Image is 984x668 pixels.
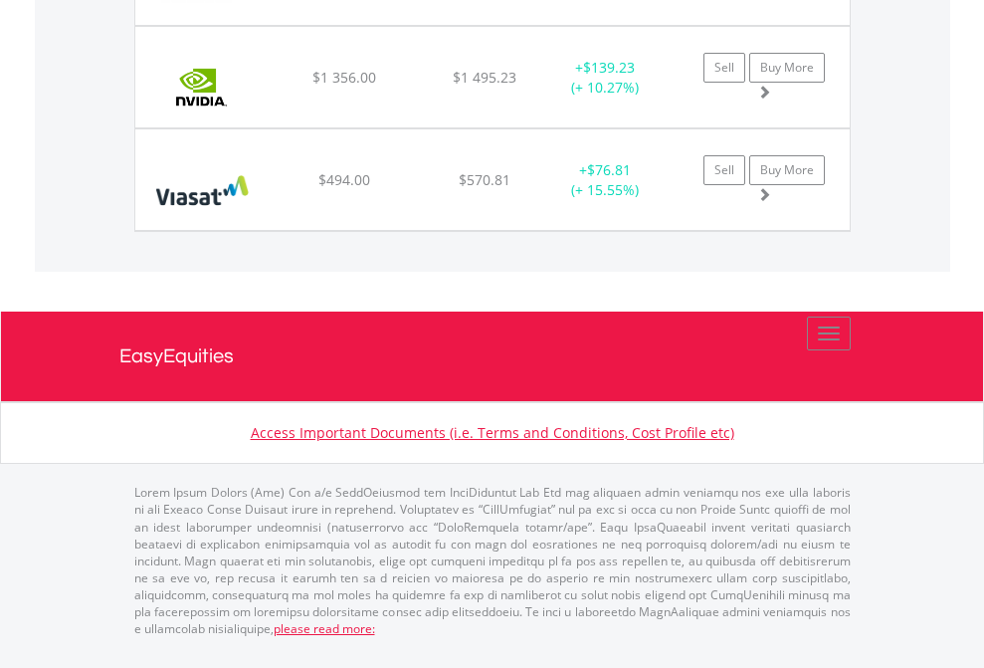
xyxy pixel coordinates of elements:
[312,68,376,87] span: $1 356.00
[543,58,668,98] div: + (+ 10.27%)
[318,170,370,189] span: $494.00
[251,423,734,442] a: Access Important Documents (i.e. Terms and Conditions, Cost Profile etc)
[119,312,866,401] a: EasyEquities
[274,620,375,637] a: please read more:
[134,484,851,637] p: Lorem Ipsum Dolors (Ame) Con a/e SeddOeiusmod tem InciDiduntut Lab Etd mag aliquaen admin veniamq...
[703,155,745,185] a: Sell
[453,68,516,87] span: $1 495.23
[543,160,668,200] div: + (+ 15.55%)
[459,170,510,189] span: $570.81
[749,155,825,185] a: Buy More
[749,53,825,83] a: Buy More
[703,53,745,83] a: Sell
[145,52,258,122] img: EQU.US.NVDA.png
[587,160,631,179] span: $76.81
[145,154,260,225] img: EQU.US.VSAT.png
[583,58,635,77] span: $139.23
